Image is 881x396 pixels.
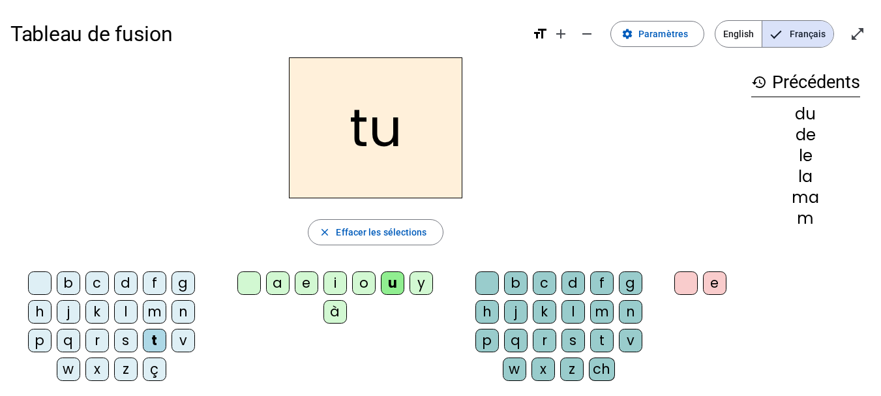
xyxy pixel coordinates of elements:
[475,329,499,352] div: p
[57,271,80,295] div: b
[751,74,767,90] mat-icon: history
[589,358,615,381] div: ch
[533,271,556,295] div: c
[504,300,528,324] div: j
[751,169,860,185] div: la
[531,358,555,381] div: x
[172,271,195,295] div: g
[323,300,347,324] div: à
[143,271,166,295] div: f
[308,219,443,245] button: Effacer les sélections
[295,271,318,295] div: e
[561,300,585,324] div: l
[561,271,585,295] div: d
[143,300,166,324] div: m
[85,329,109,352] div: r
[85,300,109,324] div: k
[751,148,860,164] div: le
[410,271,433,295] div: y
[621,28,633,40] mat-icon: settings
[532,26,548,42] mat-icon: format_size
[504,271,528,295] div: b
[703,271,726,295] div: e
[10,13,522,55] h1: Tableau de fusion
[561,329,585,352] div: s
[751,211,860,226] div: m
[28,300,52,324] div: h
[751,127,860,143] div: de
[114,300,138,324] div: l
[57,300,80,324] div: j
[28,329,52,352] div: p
[751,68,860,97] h3: Précédents
[143,329,166,352] div: t
[579,26,595,42] mat-icon: remove
[114,329,138,352] div: s
[850,26,865,42] mat-icon: open_in_full
[172,329,195,352] div: v
[57,329,80,352] div: q
[85,358,109,381] div: x
[590,300,614,324] div: m
[319,226,331,238] mat-icon: close
[619,271,642,295] div: g
[715,21,762,47] span: English
[85,271,109,295] div: c
[533,329,556,352] div: r
[844,21,871,47] button: Entrer en plein écran
[289,57,462,198] h2: tu
[352,271,376,295] div: o
[574,21,600,47] button: Diminuer la taille de la police
[590,329,614,352] div: t
[590,271,614,295] div: f
[638,26,688,42] span: Paramètres
[762,21,833,47] span: Français
[323,271,347,295] div: i
[751,190,860,206] div: ma
[503,358,526,381] div: w
[114,271,138,295] div: d
[610,21,704,47] button: Paramètres
[114,358,138,381] div: z
[548,21,574,47] button: Augmenter la taille de la police
[57,358,80,381] div: w
[715,20,834,48] mat-button-toggle-group: Language selection
[143,358,166,381] div: ç
[336,224,426,240] span: Effacer les sélections
[560,358,584,381] div: z
[619,329,642,352] div: v
[533,300,556,324] div: k
[475,300,499,324] div: h
[751,106,860,122] div: du
[504,329,528,352] div: q
[172,300,195,324] div: n
[553,26,569,42] mat-icon: add
[381,271,404,295] div: u
[619,300,642,324] div: n
[266,271,290,295] div: a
